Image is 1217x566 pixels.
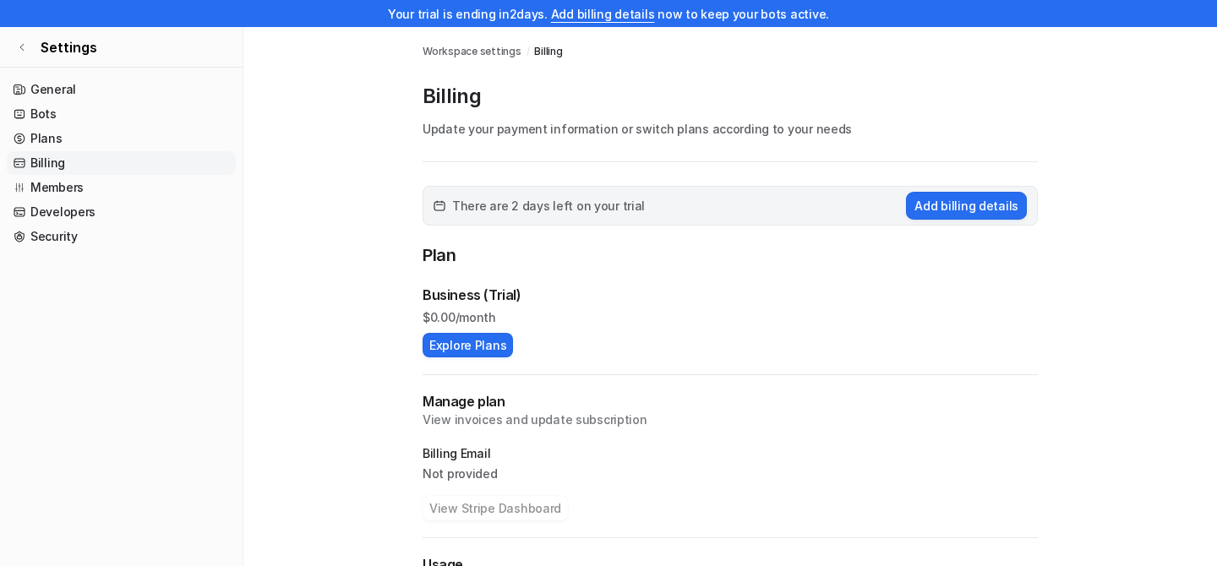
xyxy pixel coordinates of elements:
p: Update your payment information or switch plans according to your needs [423,120,1038,138]
a: Billing [534,44,562,59]
p: $ 0.00/month [423,308,1038,326]
button: View Stripe Dashboard [423,496,568,520]
button: Explore Plans [423,333,513,357]
p: Billing [423,83,1038,110]
a: Security [7,225,236,248]
a: Billing [7,151,236,175]
a: Workspace settings [423,44,521,59]
p: Not provided [423,465,1038,482]
a: Developers [7,200,236,224]
span: Settings [41,37,97,57]
span: / [527,44,530,59]
p: Business (Trial) [423,285,521,305]
button: Add billing details [906,192,1027,220]
a: General [7,78,236,101]
p: View invoices and update subscription [423,411,1038,428]
span: There are 2 days left on your trial [452,197,645,215]
a: Plans [7,127,236,150]
img: calender-icon.svg [434,200,445,212]
h2: Manage plan [423,392,1038,411]
a: Bots [7,102,236,126]
p: Plan [423,242,1038,271]
p: Billing Email [423,445,1038,462]
a: Members [7,176,236,199]
a: Add billing details [551,7,655,21]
